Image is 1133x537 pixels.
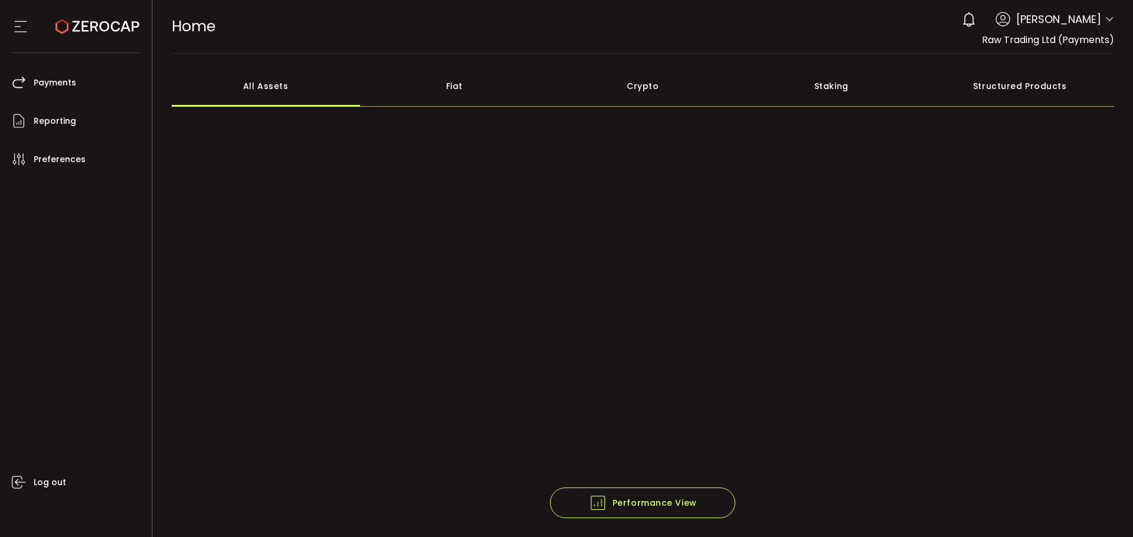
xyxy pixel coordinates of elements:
span: Reporting [34,113,76,130]
button: Performance View [550,487,735,518]
span: Home [172,16,215,37]
span: Preferences [34,151,86,168]
span: Log out [34,474,66,491]
div: Fiat [360,65,549,107]
iframe: Chat Widget [1074,480,1133,537]
span: Performance View [589,494,697,512]
div: All Assets [172,65,361,107]
span: Payments [34,74,76,91]
div: Staking [737,65,926,107]
div: Crypto [549,65,738,107]
span: [PERSON_NAME] [1016,11,1101,27]
span: Raw Trading Ltd (Payments) [982,33,1114,47]
div: Structured Products [926,65,1115,107]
